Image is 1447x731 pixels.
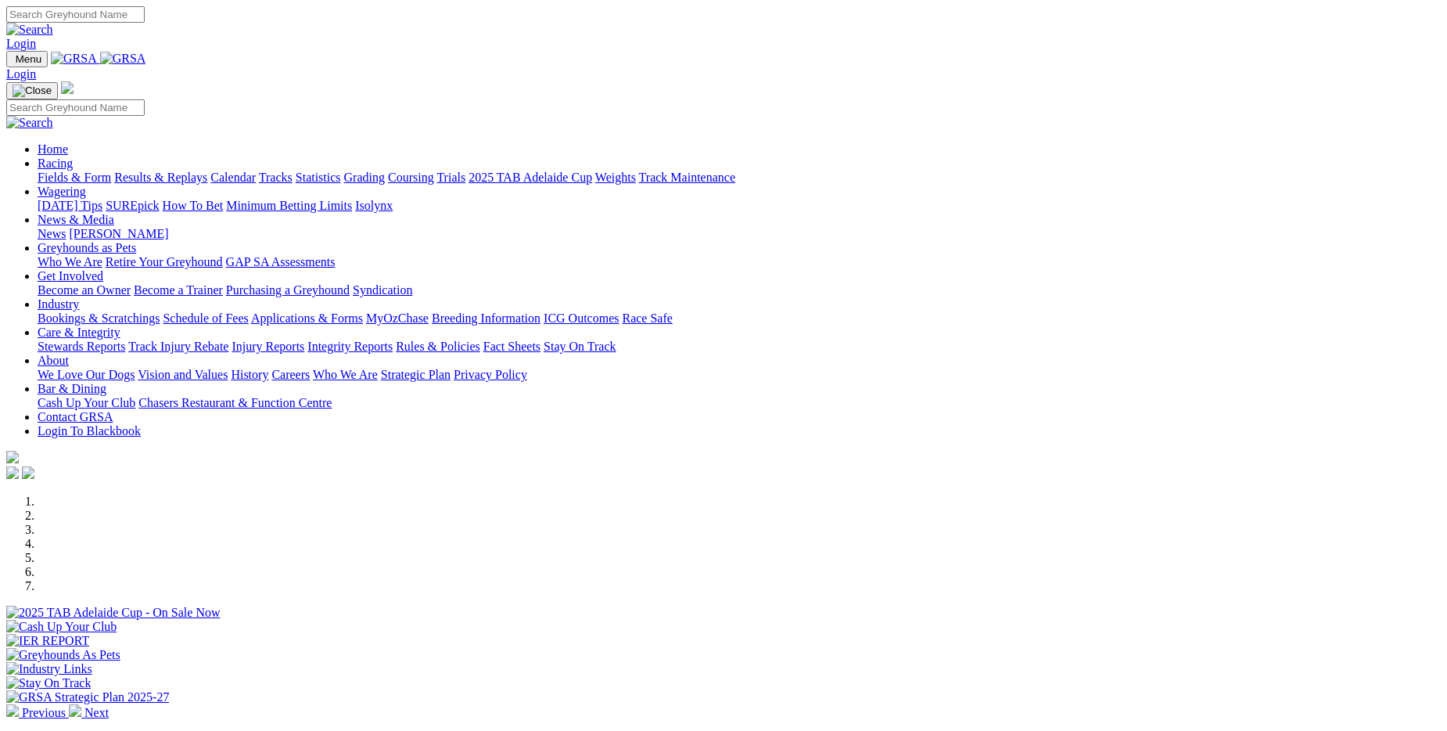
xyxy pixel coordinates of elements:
a: Login [6,67,36,81]
img: Search [6,23,53,37]
img: Industry Links [6,662,92,676]
a: Track Injury Rebate [128,340,228,353]
img: logo-grsa-white.png [6,451,19,463]
div: Industry [38,311,1441,326]
a: Calendar [210,171,256,184]
a: Racing [38,157,73,170]
span: Next [84,706,109,719]
div: About [38,368,1441,382]
a: Applications & Forms [251,311,363,325]
a: Wagering [38,185,86,198]
a: Isolynx [355,199,393,212]
a: Minimum Betting Limits [226,199,352,212]
input: Search [6,99,145,116]
a: Fact Sheets [483,340,540,353]
a: Stay On Track [544,340,616,353]
button: Toggle navigation [6,51,48,67]
a: Chasers Restaurant & Function Centre [138,396,332,409]
a: Track Maintenance [639,171,735,184]
a: Stewards Reports [38,340,125,353]
a: MyOzChase [366,311,429,325]
img: GRSA [100,52,146,66]
a: Grading [344,171,385,184]
a: Breeding Information [432,311,540,325]
img: GRSA Strategic Plan 2025-27 [6,690,169,704]
div: Get Involved [38,283,1441,297]
a: History [231,368,268,381]
a: Bar & Dining [38,382,106,395]
img: 2025 TAB Adelaide Cup - On Sale Now [6,606,221,620]
a: Greyhounds as Pets [38,241,136,254]
button: Toggle navigation [6,82,58,99]
a: Statistics [296,171,341,184]
a: About [38,354,69,367]
div: Care & Integrity [38,340,1441,354]
a: Retire Your Greyhound [106,255,223,268]
a: Trials [436,171,465,184]
img: Greyhounds As Pets [6,648,120,662]
a: Vision and Values [138,368,228,381]
a: Home [38,142,68,156]
div: Greyhounds as Pets [38,255,1441,269]
a: Bookings & Scratchings [38,311,160,325]
a: Industry [38,297,79,311]
span: Previous [22,706,66,719]
img: twitter.svg [22,466,34,479]
a: Integrity Reports [307,340,393,353]
a: Fields & Form [38,171,111,184]
a: Purchasing a Greyhound [226,283,350,297]
div: Wagering [38,199,1441,213]
a: Previous [6,706,69,719]
a: How To Bet [163,199,224,212]
a: Who We Are [313,368,378,381]
img: facebook.svg [6,466,19,479]
a: Become an Owner [38,283,131,297]
img: Close [13,85,52,97]
a: [PERSON_NAME] [69,227,168,240]
a: News [38,227,66,240]
a: Race Safe [622,311,672,325]
a: Injury Reports [232,340,304,353]
img: chevron-right-pager-white.svg [69,704,81,717]
a: Coursing [388,171,434,184]
input: Search [6,6,145,23]
a: Become a Trainer [134,283,223,297]
a: ICG Outcomes [544,311,619,325]
a: Get Involved [38,269,103,283]
a: We Love Our Dogs [38,368,135,381]
a: Login To Blackbook [38,424,141,438]
a: SUREpick [106,199,159,212]
a: Contact GRSA [38,410,113,423]
a: Schedule of Fees [163,311,248,325]
a: Results & Replays [114,171,207,184]
a: Tracks [259,171,293,184]
a: GAP SA Assessments [226,255,336,268]
a: [DATE] Tips [38,199,102,212]
img: Stay On Track [6,676,91,690]
a: Next [69,706,109,719]
a: Who We Are [38,255,102,268]
a: Rules & Policies [396,340,480,353]
img: GRSA [51,52,97,66]
img: chevron-left-pager-white.svg [6,704,19,717]
img: Search [6,116,53,130]
div: Racing [38,171,1441,185]
img: IER REPORT [6,634,89,648]
a: Strategic Plan [381,368,451,381]
a: Weights [595,171,636,184]
a: Syndication [353,283,412,297]
a: Care & Integrity [38,326,120,339]
a: Careers [271,368,310,381]
a: Cash Up Your Club [38,396,135,409]
a: 2025 TAB Adelaide Cup [469,171,592,184]
a: News & Media [38,213,114,226]
a: Privacy Policy [454,368,527,381]
div: Bar & Dining [38,396,1441,410]
span: Menu [16,53,41,65]
img: Cash Up Your Club [6,620,117,634]
img: logo-grsa-white.png [61,81,74,94]
div: News & Media [38,227,1441,241]
a: Login [6,37,36,50]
